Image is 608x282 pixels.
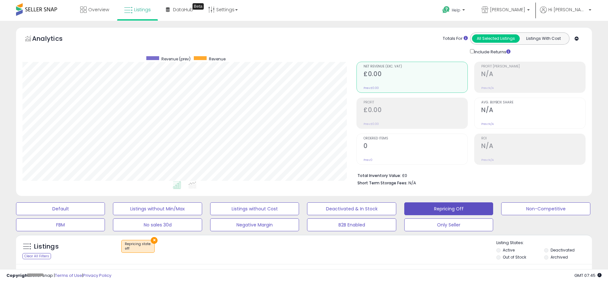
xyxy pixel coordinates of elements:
[481,158,494,162] small: Prev: N/A
[113,218,202,231] button: No sales 30d
[481,70,585,79] h2: N/A
[32,34,75,45] h5: Analytics
[88,6,109,13] span: Overview
[364,137,467,140] span: Ordered Items
[125,246,151,251] div: off
[437,1,471,21] a: Help
[364,65,467,68] span: Net Revenue (Exc. VAT)
[357,171,581,179] li: £0
[404,218,493,231] button: Only Seller
[551,254,568,260] label: Archived
[481,86,494,90] small: Prev: N/A
[465,48,518,55] div: Include Returns
[193,3,204,10] div: Tooltip anchor
[22,253,51,259] div: Clear All Filters
[496,240,592,246] p: Listing States:
[357,173,401,178] b: Total Inventory Value:
[113,202,202,215] button: Listings without Min/Max
[6,272,30,278] strong: Copyright
[481,142,585,151] h2: N/A
[173,6,193,13] span: DataHub
[364,142,467,151] h2: 0
[151,237,158,244] button: ×
[210,202,299,215] button: Listings without Cost
[503,254,526,260] label: Out of Stock
[481,137,585,140] span: ROI
[307,218,396,231] button: B2B Enabled
[548,6,587,13] span: Hi [PERSON_NAME]
[501,202,590,215] button: Non-Competitive
[481,122,494,126] small: Prev: N/A
[16,218,105,231] button: FBM
[408,180,416,186] span: N/A
[540,6,591,21] a: Hi [PERSON_NAME]
[34,242,59,251] h5: Listings
[6,273,111,279] div: seller snap | |
[364,122,379,126] small: Prev: £0.00
[443,36,468,42] div: Totals For
[161,56,191,62] span: Revenue (prev)
[503,247,515,253] label: Active
[490,6,525,13] span: [PERSON_NAME]
[134,6,151,13] span: Listings
[519,34,567,43] button: Listings With Cost
[364,70,467,79] h2: £0.00
[481,106,585,115] h2: N/A
[357,180,407,186] b: Short Term Storage Fees:
[404,202,493,215] button: Repricing Off
[574,272,602,278] span: 2025-10-8 07:45 GMT
[472,34,520,43] button: All Selected Listings
[452,7,460,13] span: Help
[481,101,585,104] span: Avg. Buybox Share
[307,202,396,215] button: Deactivated & In Stock
[364,86,379,90] small: Prev: £0.00
[364,158,373,162] small: Prev: 0
[364,101,467,104] span: Profit
[551,247,575,253] label: Deactivated
[364,106,467,115] h2: £0.00
[481,65,585,68] span: Profit [PERSON_NAME]
[209,56,226,62] span: Revenue
[442,6,450,14] i: Get Help
[210,218,299,231] button: Negative Margin
[125,242,151,251] span: Repricing state :
[16,202,105,215] button: Default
